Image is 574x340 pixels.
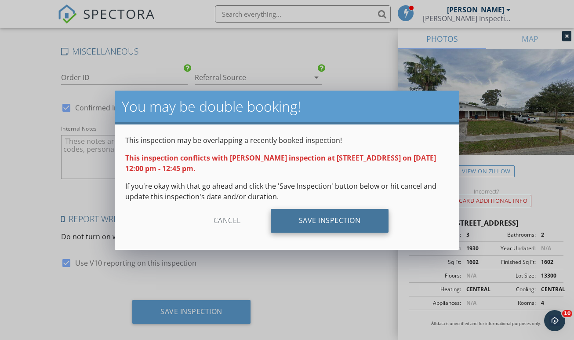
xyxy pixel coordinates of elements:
[271,209,389,233] div: Save Inspection
[562,310,572,317] span: 10
[544,310,565,331] iframe: Intercom live chat
[122,98,452,115] h2: You may be double booking!
[125,181,449,202] p: If you're okay with that go ahead and click the 'Save Inspection' button below or hit cancel and ...
[125,153,436,173] strong: This inspection conflicts with [PERSON_NAME] inspection at [STREET_ADDRESS] on [DATE] 12:00 pm - ...
[125,135,449,146] p: This inspection may be overlapping a recently booked inspection!
[185,209,269,233] div: Cancel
